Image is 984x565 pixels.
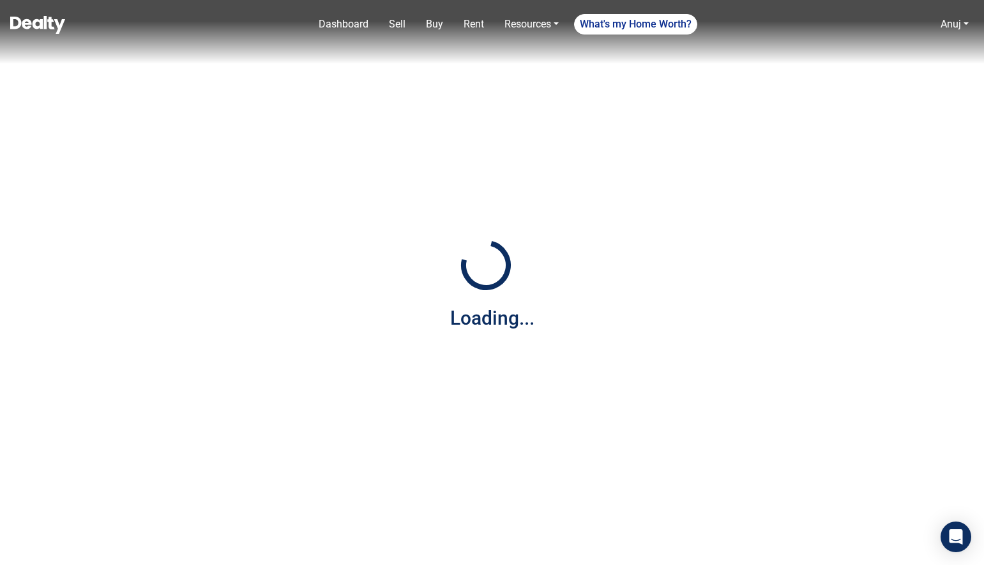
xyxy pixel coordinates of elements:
[10,16,65,34] img: Dealty - Buy, Sell & Rent Homes
[499,12,564,37] a: Resources
[384,12,411,37] a: Sell
[941,522,971,552] div: Open Intercom Messenger
[314,12,374,37] a: Dashboard
[935,12,974,37] a: Anuj
[458,12,489,37] a: Rent
[941,18,961,30] a: Anuj
[574,14,697,35] a: What's my Home Worth?
[454,233,518,297] img: Loading
[421,12,448,37] a: Buy
[450,304,534,332] div: Loading...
